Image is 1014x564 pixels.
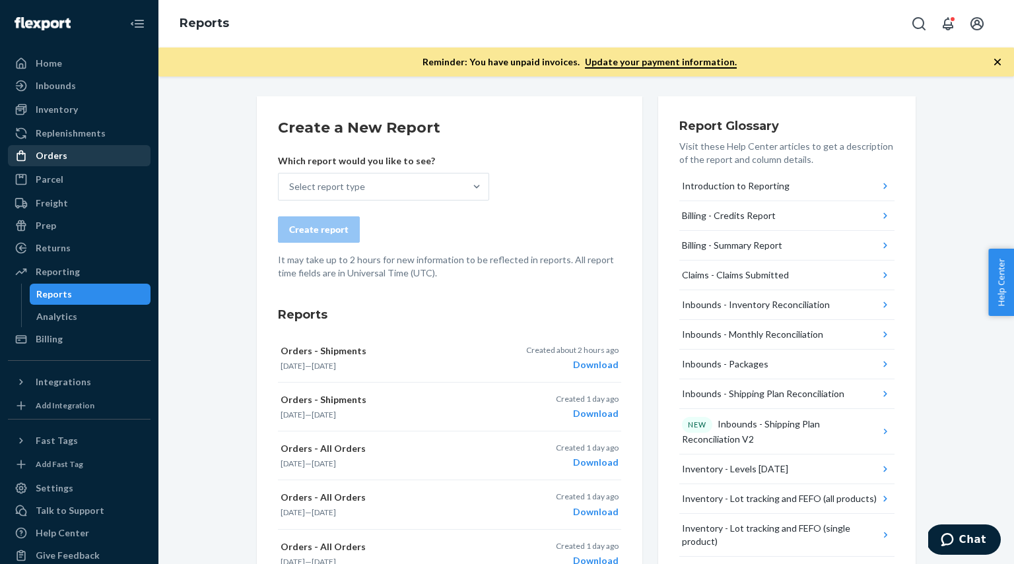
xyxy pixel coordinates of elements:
button: Billing - Credits Report [679,201,895,231]
div: Inbounds - Inventory Reconciliation [682,298,830,311]
button: Help Center [988,249,1014,316]
time: [DATE] [281,507,305,517]
a: Add Integration [8,398,151,414]
button: Talk to Support [8,500,151,521]
button: Orders - All Orders[DATE]—[DATE]Created 1 day agoDownload [278,431,621,480]
time: [DATE] [281,410,305,420]
div: Billing [36,332,63,346]
div: Freight [36,197,68,210]
a: Reports [30,284,151,305]
button: Inbounds - Inventory Reconciliation [679,290,895,320]
div: Inventory [36,103,78,116]
p: — [281,409,504,420]
div: Replenishments [36,127,106,140]
div: Help Center [36,526,89,540]
a: Home [8,53,151,74]
button: Introduction to Reporting [679,172,895,201]
p: — [281,507,504,518]
button: Inventory - Lot tracking and FEFO (single product) [679,514,895,557]
div: Inbounds - Monthly Reconciliation [682,328,823,341]
div: Billing - Summary Report [682,239,782,252]
button: Inbounds - Monthly Reconciliation [679,320,895,350]
ol: breadcrumbs [169,5,240,43]
time: [DATE] [281,361,305,371]
button: Fast Tags [8,430,151,451]
button: Close Navigation [124,11,151,37]
div: Download [556,456,619,469]
iframe: Opens a widget where you can chat to one of our agents [928,524,1001,557]
p: Created 1 day ago [556,491,619,502]
button: Integrations [8,371,151,392]
time: [DATE] [312,410,336,420]
div: Fast Tags [36,434,78,447]
div: Inbounds - Shipping Plan Reconciliation V2 [682,417,879,446]
a: Billing [8,329,151,350]
div: Add Integration [36,400,94,411]
a: Replenishments [8,123,151,144]
p: Orders - Shipments [281,393,504,406]
div: Add Fast Tag [36,458,83,470]
a: Add Fast Tag [8,456,151,472]
a: Update your payment information. [585,56,737,69]
time: [DATE] [312,361,336,371]
button: Orders - All Orders[DATE]—[DATE]Created 1 day agoDownload [278,480,621,529]
a: Orders [8,145,151,166]
button: Open notifications [935,11,961,37]
div: Create report [289,223,349,236]
div: Inventory - Lot tracking and FEFO (all products) [682,492,877,505]
h3: Report Glossary [679,117,895,135]
div: Download [556,407,619,420]
a: Help Center [8,522,151,544]
div: Reporting [36,265,80,278]
div: Billing - Credits Report [682,209,776,222]
p: Created 1 day ago [556,442,619,453]
time: [DATE] [312,507,336,517]
a: Prep [8,215,151,236]
button: Open Search Box [906,11,932,37]
a: Analytics [30,306,151,327]
button: Claims - Claims Submitted [679,261,895,290]
button: Open account menu [964,11,990,37]
a: Parcel [8,169,151,190]
div: Give Feedback [36,549,100,562]
div: Download [556,505,619,518]
div: Returns [36,241,71,255]
time: [DATE] [281,458,305,468]
a: Inventory [8,99,151,120]
div: Inventory - Levels [DATE] [682,462,788,476]
a: Reporting [8,261,151,282]
div: Download [526,358,619,371]
p: Orders - All Orders [281,491,504,504]
p: — [281,360,504,371]
div: Inbounds - Shipping Plan Reconciliation [682,387,844,400]
div: Claims - Claims Submitted [682,268,789,282]
div: Select report type [289,180,365,193]
button: Orders - Shipments[DATE]—[DATE]Created 1 day agoDownload [278,383,621,431]
time: [DATE] [312,458,336,468]
p: Orders - All Orders [281,540,504,553]
p: NEW [688,420,706,430]
div: Inbounds [36,79,76,92]
p: Created 1 day ago [556,393,619,404]
div: Reports [36,288,72,301]
p: Orders - Shipments [281,344,504,358]
a: Freight [8,193,151,214]
div: Settings [36,482,73,495]
img: Flexport logo [15,17,71,30]
p: — [281,458,504,469]
div: Parcel [36,173,63,186]
h3: Reports [278,306,621,323]
div: Home [36,57,62,70]
div: Orders [36,149,67,162]
div: Introduction to Reporting [682,179,790,193]
button: Inbounds - Shipping Plan Reconciliation [679,379,895,409]
p: Which report would you like to see? [278,154,489,168]
button: Inbounds - Packages [679,350,895,379]
a: Returns [8,237,151,259]
button: Create report [278,216,360,243]
div: Analytics [36,310,77,323]
div: Prep [36,219,56,232]
button: Inventory - Levels [DATE] [679,454,895,484]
